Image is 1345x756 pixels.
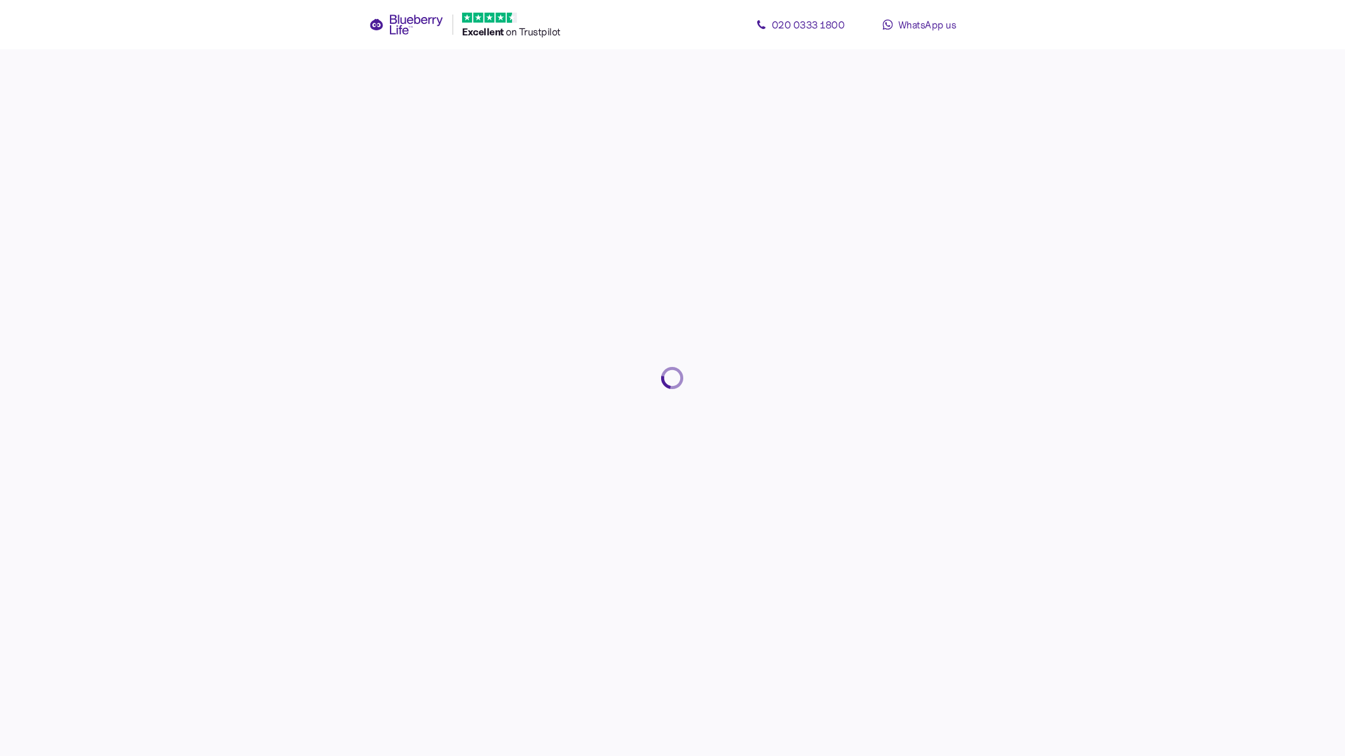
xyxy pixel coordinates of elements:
[743,12,857,37] a: 020 0333 1800
[772,18,845,31] span: 020 0333 1800
[898,18,956,31] span: WhatsApp us
[462,25,506,38] span: Excellent ️
[506,25,561,38] span: on Trustpilot
[862,12,976,37] a: WhatsApp us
